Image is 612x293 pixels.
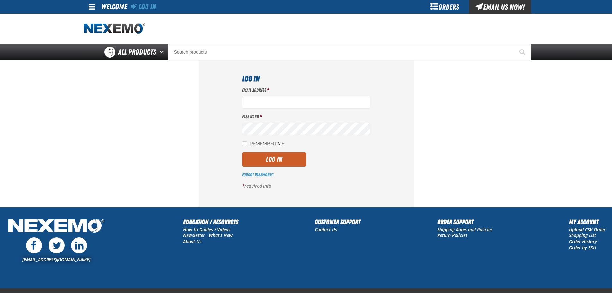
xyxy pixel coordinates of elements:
[131,2,156,11] a: Log In
[6,217,106,236] img: Nexemo Logo
[315,217,360,227] h2: Customer Support
[84,23,145,34] img: Nexemo logo
[242,141,247,146] input: Remember Me
[183,217,238,227] h2: Education / Resources
[168,44,531,60] input: Search
[183,232,233,238] a: Newsletter - What's New
[242,73,370,85] h1: Log In
[437,232,467,238] a: Return Policies
[242,172,273,177] a: Forgot Password?
[569,232,596,238] a: Shopping List
[22,256,90,262] a: [EMAIL_ADDRESS][DOMAIN_NAME]
[183,226,230,233] a: How to Guides / Videos
[183,238,201,244] a: About Us
[569,238,597,244] a: Order History
[515,44,531,60] button: Start Searching
[242,87,370,93] label: Email Address
[242,183,370,189] p: required info
[242,152,306,167] button: Log In
[118,46,156,58] span: All Products
[569,226,606,233] a: Upload CSV Order
[84,23,145,34] a: Home
[315,226,337,233] a: Contact Us
[569,244,596,251] a: Order by SKU
[569,217,606,227] h2: My Account
[437,217,492,227] h2: Order Support
[242,141,285,147] label: Remember Me
[242,114,370,120] label: Password
[157,44,168,60] button: Open All Products pages
[437,226,492,233] a: Shipping Rates and Policies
